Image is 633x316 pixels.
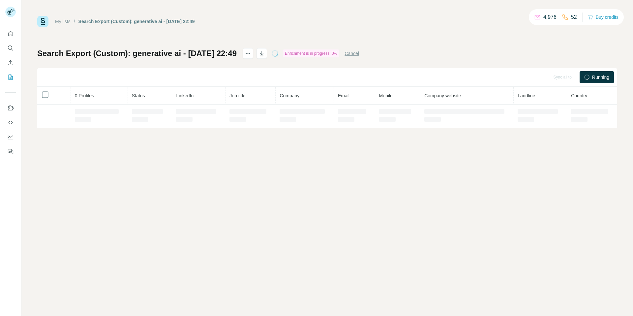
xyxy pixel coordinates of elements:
p: 4,976 [543,13,557,21]
span: Company website [424,93,461,98]
button: actions [243,48,253,59]
span: Country [571,93,587,98]
button: Search [5,42,16,54]
span: Mobile [379,93,393,98]
button: Use Surfe API [5,116,16,128]
span: 0 Profiles [75,93,94,98]
h1: Search Export (Custom): generative ai - [DATE] 22:49 [37,48,237,59]
div: Search Export (Custom): generative ai - [DATE] 22:49 [78,18,195,25]
div: Enrichment is in progress: 0% [283,49,339,57]
span: Job title [229,93,245,98]
button: Use Surfe on LinkedIn [5,102,16,114]
button: Quick start [5,28,16,40]
p: 52 [571,13,577,21]
button: My lists [5,71,16,83]
span: Running [592,74,609,80]
span: Status [132,93,145,98]
button: Dashboard [5,131,16,143]
button: Buy credits [588,13,618,22]
span: Company [280,93,299,98]
span: Email [338,93,349,98]
span: Landline [518,93,535,98]
img: Surfe Logo [37,16,48,27]
a: My lists [55,19,71,24]
span: LinkedIn [176,93,194,98]
li: / [74,18,75,25]
button: Enrich CSV [5,57,16,69]
button: Cancel [345,50,359,57]
button: Feedback [5,145,16,157]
